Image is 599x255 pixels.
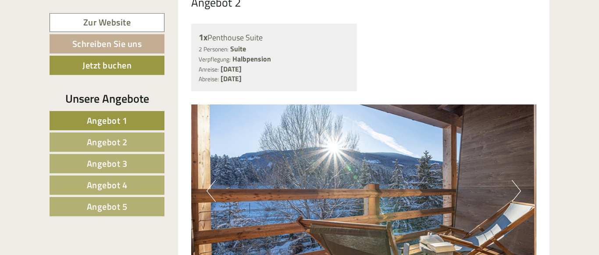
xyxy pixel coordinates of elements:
span: Angebot 4 [87,178,128,192]
a: Schreiben Sie uns [50,34,164,54]
span: Angebot 5 [87,200,128,213]
span: Angebot 1 [87,114,128,127]
small: Anreise: [199,65,219,74]
small: 2 Personen: [199,45,228,54]
small: Verpflegung: [199,55,231,64]
div: Penthouse Suite [199,31,350,44]
b: [DATE] [221,73,242,84]
a: Jetzt buchen [50,56,164,75]
button: Previous [207,180,216,202]
b: 1x [199,30,207,44]
b: Halbpension [232,54,271,64]
span: Angebot 2 [87,135,128,149]
small: Abreise: [199,75,219,83]
b: Suite [230,43,246,54]
div: Unsere Angebote [50,90,164,107]
b: [DATE] [221,64,242,74]
button: Next [512,180,521,202]
span: Angebot 3 [87,157,128,170]
a: Zur Website [50,13,164,32]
